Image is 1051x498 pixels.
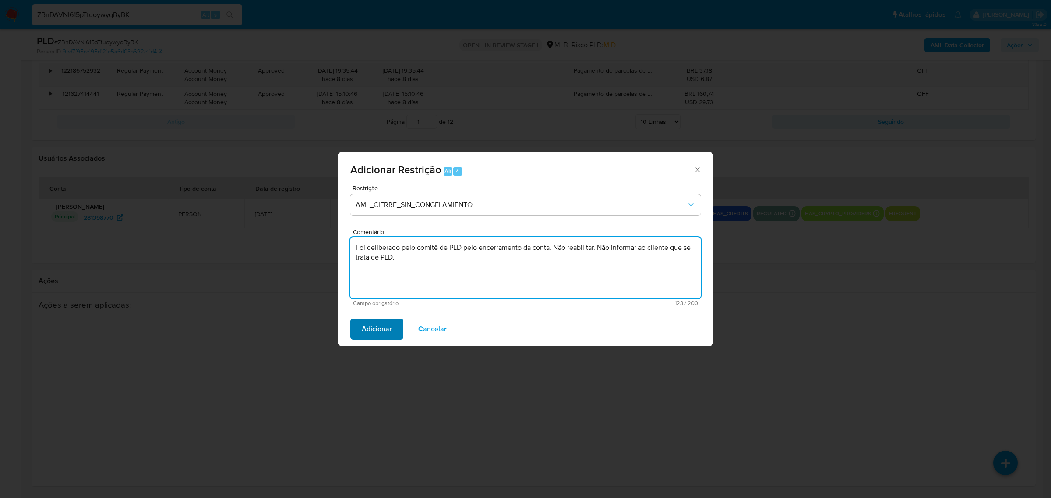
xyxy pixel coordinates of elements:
span: Máximo de 200 caracteres [525,300,698,306]
span: Campo obrigatório [353,300,525,306]
span: 4 [456,167,459,175]
span: Cancelar [418,319,447,339]
span: Comentário [353,229,703,235]
span: Alt [444,167,451,175]
span: Restrição [353,185,703,191]
button: Cancelar [407,319,458,340]
textarea: Foi deliberado pelo comitê de PLD pelo encerramento da conta. Não reabilitar. Não informar ao cli... [350,237,701,298]
span: AML_CIERRE_SIN_CONGELAMIENTO [356,200,687,209]
button: Adicionar [350,319,403,340]
button: Restriction [350,194,701,215]
button: Fechar a janela [693,165,701,173]
span: Adicionar Restrição [350,162,441,177]
span: Adicionar [362,319,392,339]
